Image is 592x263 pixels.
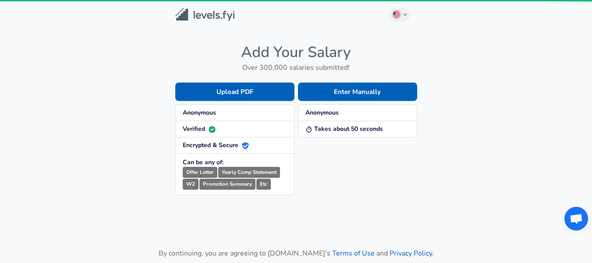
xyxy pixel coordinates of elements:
strong: Verified [183,125,216,133]
strong: Can be any of: [183,158,223,166]
h6: Over 300,000 salaries submitted! [175,61,417,74]
small: Yearly Comp Statement [218,167,280,178]
h4: Add Your Salary [175,43,417,61]
small: W2 [183,179,199,190]
a: Privacy Policy [390,249,432,258]
small: Promotion Summary [199,179,255,190]
button: Enter Manually [298,83,417,101]
strong: Encrypted & Secure [183,141,249,149]
img: English (US) [393,11,400,18]
strong: Anonymous [183,108,216,117]
button: English (US) [389,7,410,22]
img: Levels.fyi [175,8,234,22]
strong: Anonymous [305,108,339,117]
div: Open chat [564,207,588,231]
small: Offer Letter [183,167,217,178]
button: Upload PDF [175,83,294,101]
a: Terms of Use [332,249,375,258]
strong: Takes about 50 seconds [305,125,383,133]
small: Etc [256,179,271,190]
